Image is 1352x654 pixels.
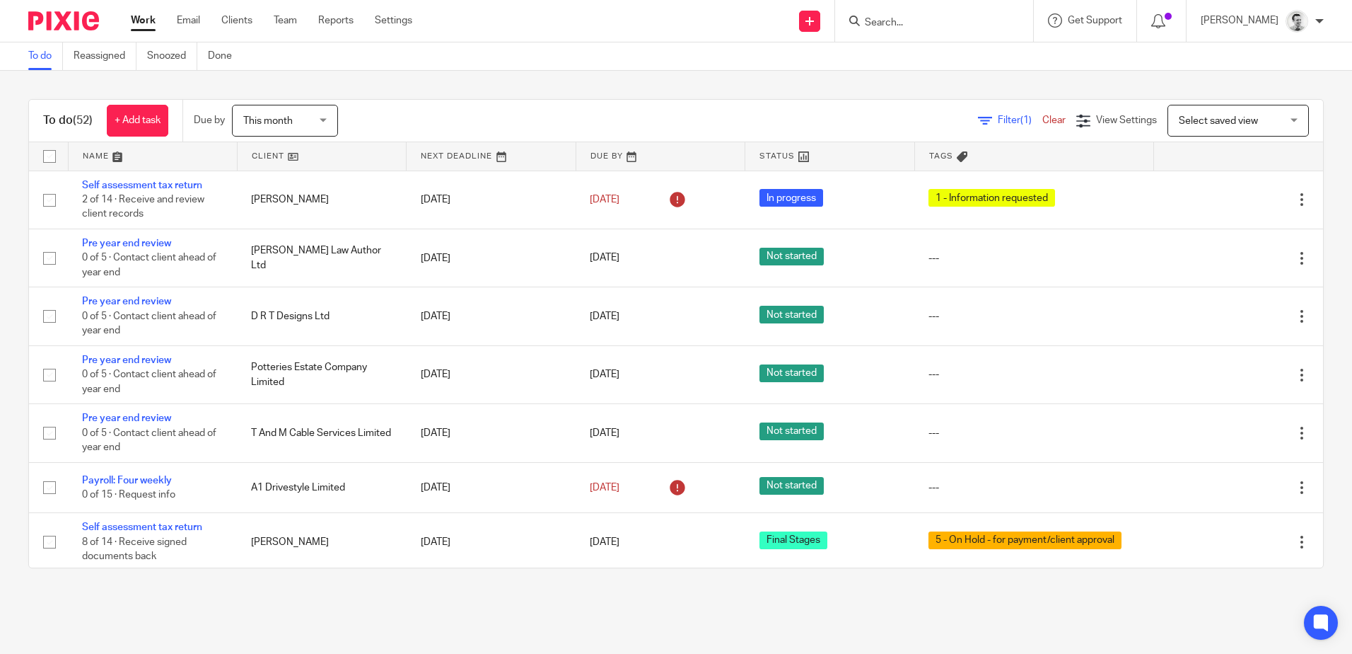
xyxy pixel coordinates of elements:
span: (1) [1020,115,1032,125]
span: Select saved view [1179,116,1258,126]
span: Not started [759,477,824,495]
span: In progress [759,189,823,207]
a: Self assessment tax return [82,522,202,532]
span: Not started [759,248,824,265]
a: Done [208,42,243,70]
div: --- [928,251,1139,265]
a: Pre year end review [82,355,171,365]
a: Work [131,13,156,28]
span: 1 - Information requested [928,189,1055,207]
img: Pixie [28,11,99,30]
span: (52) [73,115,93,126]
span: 8 of 14 · Receive signed documents back [82,537,187,562]
a: Clients [221,13,252,28]
span: Not started [759,365,824,382]
a: Settings [375,13,412,28]
span: View Settings [1096,115,1157,125]
span: Tags [929,152,953,160]
span: [DATE] [590,311,619,321]
span: 0 of 5 · Contact client ahead of year end [82,428,216,453]
td: [DATE] [407,171,576,229]
p: Due by [194,113,225,127]
span: This month [243,116,293,126]
a: Payroll: Four weekly [82,476,172,486]
p: [PERSON_NAME] [1201,13,1278,28]
span: 0 of 5 · Contact client ahead of year end [82,369,216,394]
span: [DATE] [590,370,619,380]
td: D R T Designs Ltd [237,287,406,345]
a: Reassigned [74,42,136,70]
a: Self assessment tax return [82,180,202,190]
td: [DATE] [407,287,576,345]
td: [PERSON_NAME] Law Author Ltd [237,229,406,287]
span: Get Support [1068,16,1122,25]
span: Final Stages [759,532,827,549]
td: [DATE] [407,513,576,571]
span: 5 - On Hold - for payment/client approval [928,532,1121,549]
span: Not started [759,423,824,440]
span: 2 of 14 · Receive and review client records [82,195,204,219]
td: [DATE] [407,404,576,462]
a: Pre year end review [82,297,171,306]
div: --- [928,309,1139,323]
a: Team [274,13,297,28]
span: [DATE] [590,537,619,547]
a: + Add task [107,105,168,137]
span: 0 of 15 · Request info [82,490,175,500]
a: Pre year end review [82,239,171,248]
input: Search [863,17,991,30]
a: To do [28,42,63,70]
h1: To do [43,113,93,128]
td: [DATE] [407,462,576,512]
td: [DATE] [407,345,576,403]
td: [PERSON_NAME] [237,513,406,571]
td: [PERSON_NAME] [237,171,406,229]
a: Reports [318,13,354,28]
span: [DATE] [590,195,619,205]
span: 0 of 5 · Contact client ahead of year end [82,253,216,278]
a: Pre year end review [82,413,171,423]
div: --- [928,367,1139,381]
span: [DATE] [590,483,619,493]
td: T And M Cable Services Limited [237,404,406,462]
td: A1 Drivestyle Limited [237,462,406,512]
span: Not started [759,306,824,323]
img: Andy_2025.jpg [1286,10,1308,33]
a: Snoozed [147,42,197,70]
a: Email [177,13,200,28]
a: Clear [1042,115,1066,125]
span: Filter [998,115,1042,125]
td: Potteries Estate Company Limited [237,345,406,403]
td: [DATE] [407,229,576,287]
span: [DATE] [590,253,619,263]
span: 0 of 5 · Contact client ahead of year end [82,311,216,336]
span: [DATE] [590,428,619,438]
div: --- [928,426,1139,440]
div: --- [928,481,1139,495]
